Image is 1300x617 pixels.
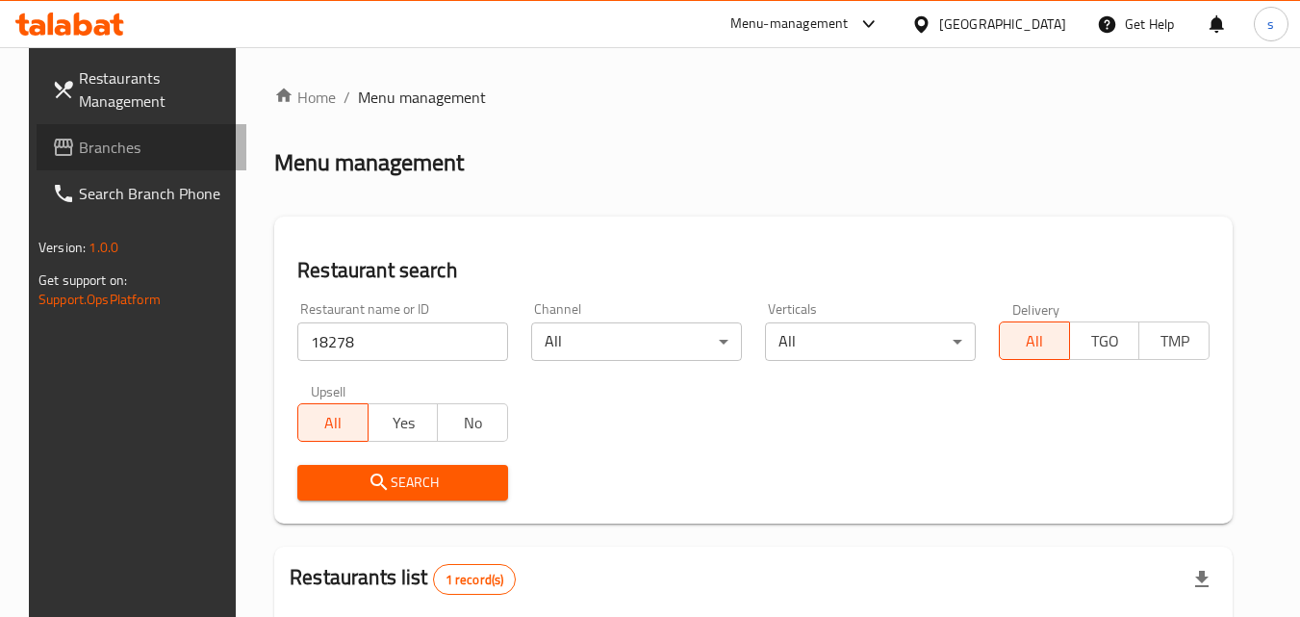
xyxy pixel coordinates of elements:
[433,564,517,595] div: Total records count
[37,170,246,217] a: Search Branch Phone
[311,384,346,398] label: Upsell
[344,86,350,109] li: /
[37,55,246,124] a: Restaurants Management
[297,403,369,442] button: All
[306,409,361,437] span: All
[939,13,1066,35] div: [GEOGRAPHIC_DATA]
[274,147,464,178] h2: Menu management
[37,124,246,170] a: Branches
[1267,13,1274,35] span: s
[297,465,508,501] button: Search
[313,471,493,495] span: Search
[1078,327,1133,355] span: TGO
[79,66,231,113] span: Restaurants Management
[1138,321,1210,360] button: TMP
[1179,556,1225,603] div: Export file
[368,403,439,442] button: Yes
[1007,327,1062,355] span: All
[1012,302,1060,316] label: Delivery
[38,287,161,312] a: Support.OpsPlatform
[274,86,1233,109] nav: breadcrumb
[38,268,127,293] span: Get support on:
[89,235,118,260] span: 1.0.0
[290,563,516,595] h2: Restaurants list
[297,256,1210,285] h2: Restaurant search
[531,322,742,361] div: All
[730,13,849,36] div: Menu-management
[437,403,508,442] button: No
[297,322,508,361] input: Search for restaurant name or ID..
[999,321,1070,360] button: All
[358,86,486,109] span: Menu management
[446,409,500,437] span: No
[1069,321,1140,360] button: TGO
[79,136,231,159] span: Branches
[79,182,231,205] span: Search Branch Phone
[38,235,86,260] span: Version:
[1147,327,1202,355] span: TMP
[274,86,336,109] a: Home
[765,322,976,361] div: All
[376,409,431,437] span: Yes
[434,571,516,589] span: 1 record(s)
